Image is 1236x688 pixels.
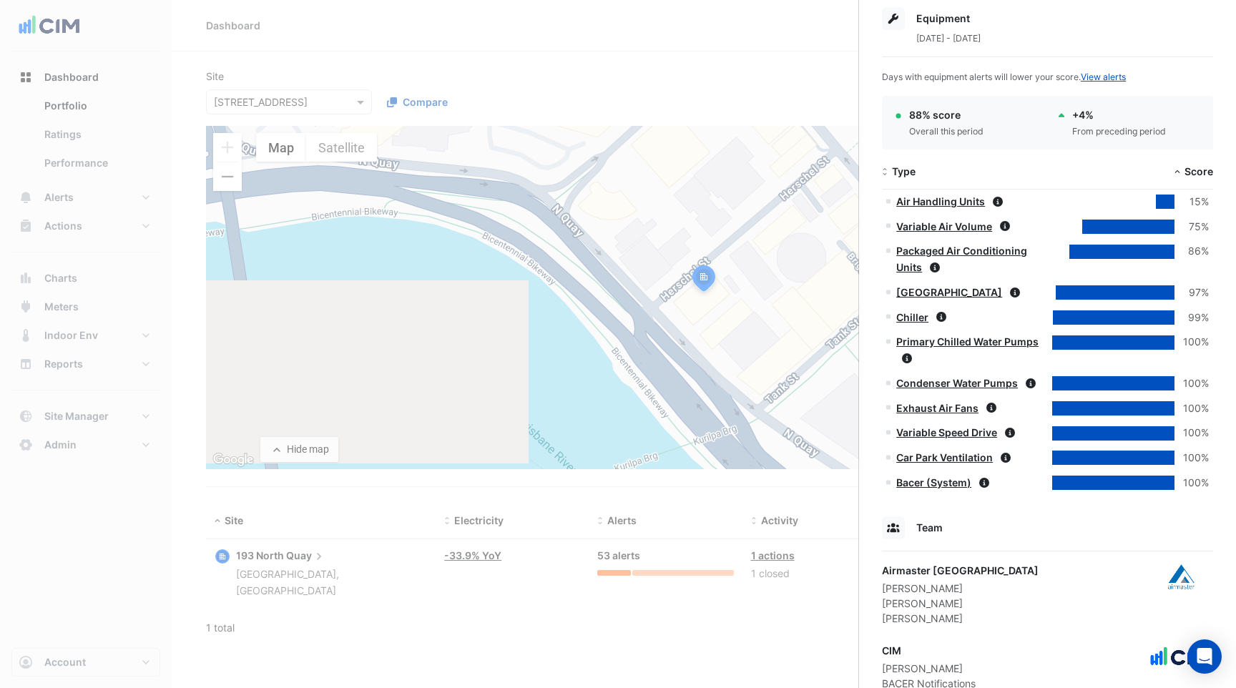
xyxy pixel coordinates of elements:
[896,311,928,323] a: Chiller
[896,335,1039,348] a: Primary Chilled Water Pumps
[1174,334,1209,350] div: 100%
[896,220,992,232] a: Variable Air Volume
[882,643,976,658] div: CIM
[896,402,978,414] a: Exhaust Air Fans
[882,581,1039,596] div: [PERSON_NAME]
[1072,125,1166,138] div: From preceding period
[892,165,916,177] span: Type
[1072,107,1166,122] div: + 4%
[1187,639,1222,674] div: Open Intercom Messenger
[1174,285,1209,301] div: 97%
[896,195,985,207] a: Air Handling Units
[1174,475,1209,491] div: 100%
[916,521,943,534] span: Team
[909,125,984,138] div: Overall this period
[1081,72,1126,82] a: View alerts
[1174,243,1209,260] div: 86%
[896,286,1002,298] a: [GEOGRAPHIC_DATA]
[1174,310,1209,326] div: 99%
[882,596,1039,611] div: [PERSON_NAME]
[1174,219,1209,235] div: 75%
[1149,563,1213,591] img: Airmaster Australia
[1174,425,1209,441] div: 100%
[882,611,1039,626] div: [PERSON_NAME]
[896,426,997,438] a: Variable Speed Drive
[1174,450,1209,466] div: 100%
[896,245,1027,273] a: Packaged Air Conditioning Units
[1184,165,1213,177] span: Score
[1174,194,1209,210] div: 15%
[1149,643,1213,672] img: CIM
[909,107,984,122] div: 88% score
[896,451,993,463] a: Car Park Ventilation
[1174,400,1209,417] div: 100%
[896,377,1018,389] a: Condenser Water Pumps
[1174,375,1209,392] div: 100%
[882,72,1126,82] span: Days with equipment alerts will lower your score.
[916,33,981,44] span: [DATE] - [DATE]
[916,12,970,24] span: Equipment
[882,563,1039,578] div: Airmaster [GEOGRAPHIC_DATA]
[882,661,976,676] div: [PERSON_NAME]
[896,476,971,488] a: Bacer (System)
